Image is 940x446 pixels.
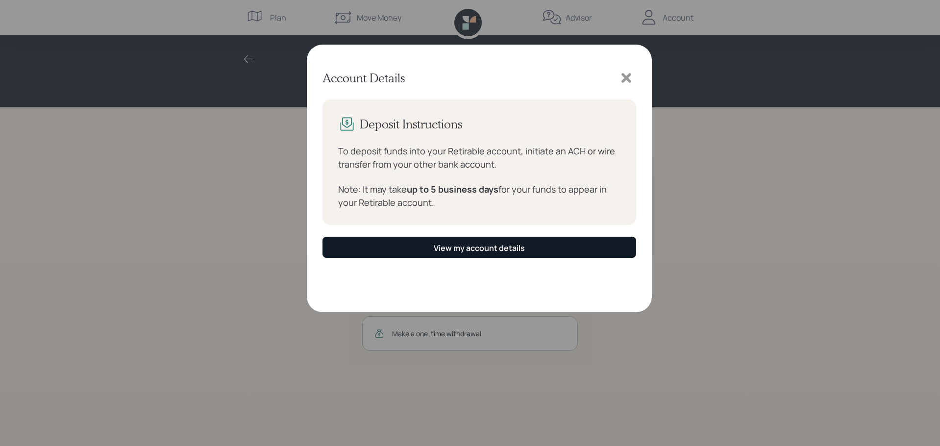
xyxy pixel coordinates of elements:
button: View my account details [322,237,636,258]
h3: Deposit Instructions [360,117,462,131]
strong: up to 5 business days [407,183,498,195]
div: View my account details [434,243,525,253]
div: To deposit funds into your Retirable account, initiate an ACH or wire transfer from your other ba... [338,145,620,171]
div: Note: It may take for your funds to appear in your Retirable account. [338,183,620,209]
h3: Account Details [322,71,405,85]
